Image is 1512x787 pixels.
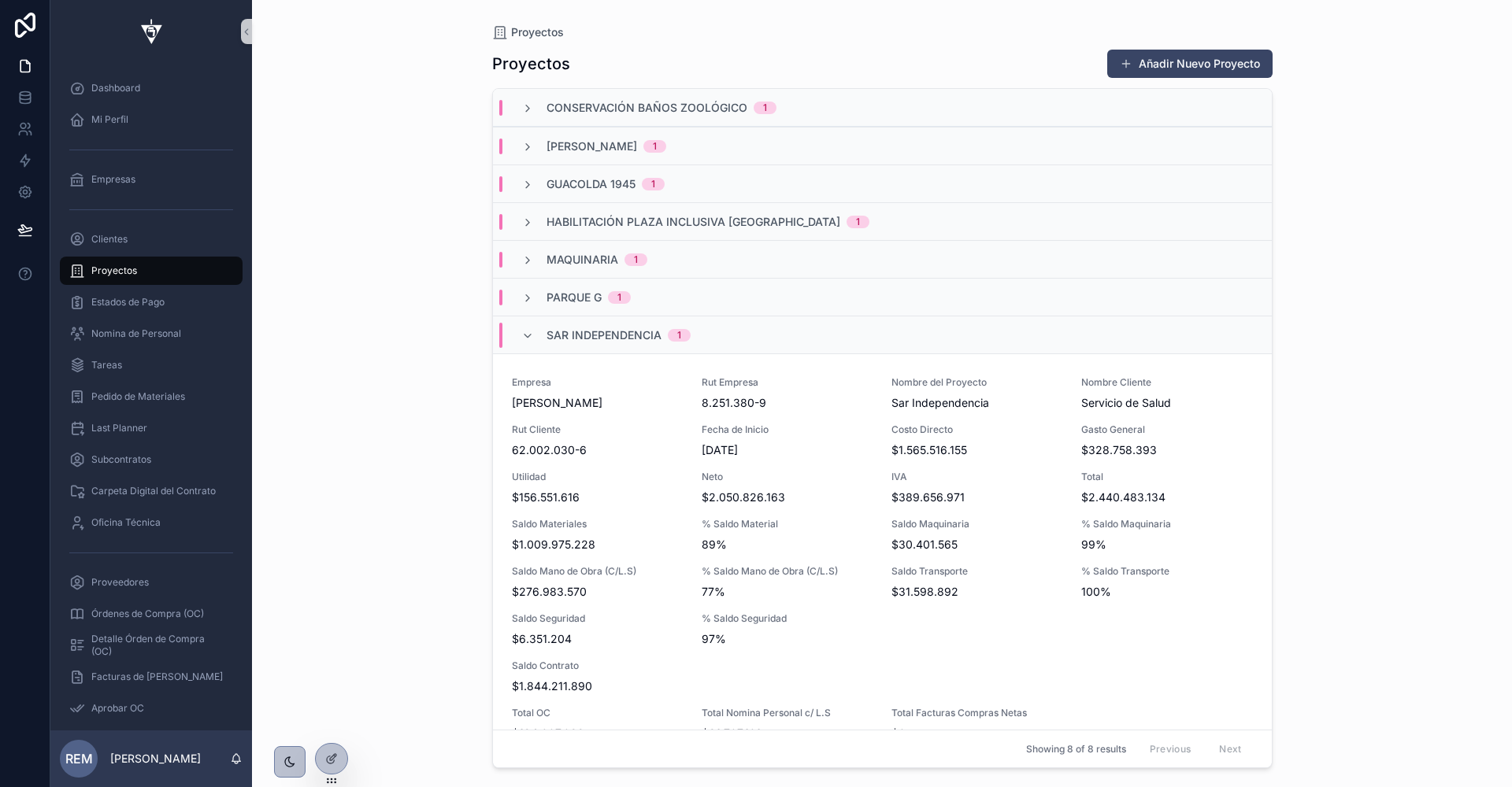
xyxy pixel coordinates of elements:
span: % Saldo Transporte [1081,565,1252,578]
span: % Saldo Material [702,518,873,530]
span: Saldo Maquinaria [891,518,1062,530]
span: Proyectos [511,24,564,40]
span: Showing 8 of 8 results [1026,743,1126,756]
span: Oficina Técnica [91,516,161,529]
h1: Proyectos [492,53,570,75]
div: 1 [653,140,657,153]
div: 1 [634,253,638,266]
span: % Saldo Mano de Obra (C/L.S) [702,565,873,578]
a: Pedido de Materiales [60,382,243,411]
span: Nombre del Proyecto [891,376,1062,389]
span: Clientes [91,233,128,246]
span: Guacolda 1945 [547,176,636,192]
span: $124.907.082 [512,726,683,741]
span: $1.565.516.155 [891,442,1062,458]
span: Tareas [91,359,122,371]
span: Pedido de Materiales [91,390,185,403]
span: Nomina de Personal [91,327,181,340]
a: Dashboard [60,74,243,102]
span: Saldo Materiales [512,518,683,530]
span: Habilitación Plaza Inclusiva [GEOGRAPHIC_DATA] [547,214,840,230]
span: 77% [702,584,873,600]
img: App logo [132,19,170,44]
span: Gasto General [1081,423,1252,436]
span: Sar Independencia [547,327,661,343]
span: 89% [702,537,873,552]
span: Parque G [547,290,602,305]
span: Proveedores [91,576,149,589]
a: Empresas [60,165,243,194]
a: Empresa[PERSON_NAME]Rut Empresa8.251.380-9Nombre del ProyectoSar IndependenciaNombre ClienteServi... [493,353,1272,763]
span: $2.050.826.163 [702,490,873,505]
span: Total Nomina Personal c/ L.S [702,707,873,719]
span: Estados de Pago [91,296,165,309]
span: % Saldo Maquinaria [1081,518,1252,530]
div: 1 [763,102,767,114]
span: $0 [891,726,1062,741]
span: Sar Independencia [891,395,1062,411]
span: Rut Empresa [702,376,873,389]
a: Nomina de Personal [60,320,243,348]
span: Saldo Transporte [891,565,1062,578]
button: Añadir Nuevo Proyecto [1107,50,1273,78]
div: 1 [651,178,655,190]
a: Proyectos [60,257,243,285]
span: Órdenes de Compra (OC) [91,608,204,620]
span: 8.251.380-9 [702,395,873,411]
div: 1 [856,216,860,228]
span: Costo Directo [891,423,1062,436]
span: % Saldo Seguridad [702,612,873,625]
div: scrollable content [50,63,252,730]
a: Facturas de [PERSON_NAME] [60,663,243,691]
span: $1.844.211.890 [512,678,1253,694]
span: IVA [891,471,1062,483]
span: $31.598.892 [891,584,1062,600]
span: Total [1081,471,1252,483]
a: Tareas [60,351,243,379]
span: Nombre Cliente [1081,376,1252,389]
span: $156.551.616 [512,490,683,505]
span: REM [65,749,93,768]
span: Fecha de Inicio [702,423,873,436]
span: Saldo Contrato [512,660,1253,672]
span: Rut Cliente [512,423,683,436]
span: Empresa [512,376,683,389]
span: Carpeta Digital del Contrato [91,485,216,497]
span: Aprobar OC [91,702,144,715]
a: Last Planner [60,414,243,442]
a: Subcontratos [60,445,243,474]
span: $6.351.204 [512,631,683,647]
span: [PERSON_NAME] [547,139,637,154]
span: Empresas [91,173,135,186]
a: Oficina Técnica [60,508,243,537]
a: Órdenes de Compra (OC) [60,600,243,628]
span: $2.440.483.134 [1081,490,1252,505]
span: Facturas de [PERSON_NAME] [91,671,223,683]
span: Total Facturas Compras Netas [891,707,1062,719]
span: 99% [1081,537,1252,552]
span: Servicio de Salud [1081,395,1252,411]
a: Estados de Pago [60,288,243,316]
span: Conservación Baños Zoológico [547,100,747,116]
span: Saldo Seguridad [512,612,683,625]
span: 62.002.030-6 [512,442,683,458]
div: 1 [677,329,681,342]
span: Subcontratos [91,453,151,466]
a: Detalle Órden de Compra (OC) [60,631,243,660]
a: Aprobar OC [60,694,243,722]
span: $81.707.191 [702,726,873,741]
span: Total OC [512,707,683,719]
span: $328.758.393 [1081,442,1252,458]
a: Proyectos [492,24,564,40]
span: Saldo Mano de Obra (C/L.S) [512,565,683,578]
span: Last Planner [91,422,147,434]
span: [DATE] [702,442,873,458]
span: Utilidad [512,471,683,483]
div: 1 [617,291,621,304]
span: [PERSON_NAME] [512,395,683,411]
span: Dashboard [91,82,140,94]
span: $389.656.971 [891,490,1062,505]
a: Clientes [60,225,243,253]
span: Maquinaria [547,252,618,268]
